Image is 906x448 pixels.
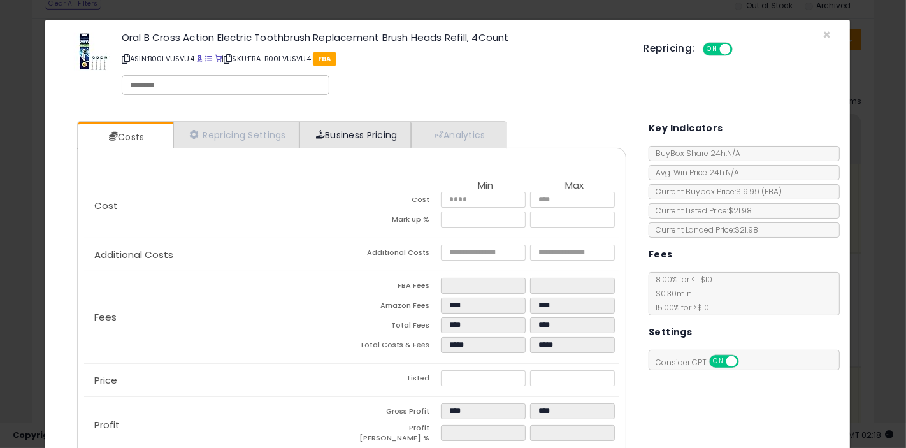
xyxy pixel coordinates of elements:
[736,186,782,197] span: $19.99
[649,205,752,216] span: Current Listed Price: $21.98
[78,124,172,150] a: Costs
[649,324,692,340] h5: Settings
[122,33,625,42] h3: Oral B Cross Action Electric Toothbrush Replacement Brush Heads Refill, 4Count
[352,278,441,298] td: FBA Fees
[196,54,203,64] a: BuyBox page
[84,250,352,260] p: Additional Costs
[710,356,726,367] span: ON
[205,54,212,64] a: All offer listings
[649,357,756,368] span: Consider CPT:
[441,180,530,192] th: Min
[299,122,411,148] a: Business Pricing
[84,312,352,322] p: Fees
[730,44,751,55] span: OFF
[644,43,695,54] h5: Repricing:
[530,180,619,192] th: Max
[173,122,299,148] a: Repricing Settings
[649,148,740,159] span: BuyBox Share 24h: N/A
[649,186,782,197] span: Current Buybox Price:
[649,247,673,263] h5: Fees
[352,245,441,264] td: Additional Costs
[761,186,782,197] span: ( FBA )
[352,192,441,212] td: Cost
[649,288,692,299] span: $0.30 min
[352,337,441,357] td: Total Costs & Fees
[352,317,441,337] td: Total Fees
[352,212,441,231] td: Mark up %
[84,420,352,430] p: Profit
[411,122,505,148] a: Analytics
[215,54,222,64] a: Your listing only
[649,274,712,313] span: 8.00 % for <= $10
[352,403,441,423] td: Gross Profit
[74,33,112,71] img: 41ZIFIiGQzL._SL60_.jpg
[84,201,352,211] p: Cost
[352,423,441,447] td: Profit [PERSON_NAME] %
[649,120,723,136] h5: Key Indicators
[704,44,720,55] span: ON
[649,224,758,235] span: Current Landed Price: $21.98
[352,370,441,390] td: Listed
[313,52,336,66] span: FBA
[352,298,441,317] td: Amazon Fees
[649,167,739,178] span: Avg. Win Price 24h: N/A
[823,25,831,44] span: ×
[649,302,709,313] span: 15.00 % for > $10
[84,375,352,386] p: Price
[122,48,625,69] p: ASIN: B00LVUSVU4 | SKU: FBA-B00LVUSVU4
[737,356,758,367] span: OFF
